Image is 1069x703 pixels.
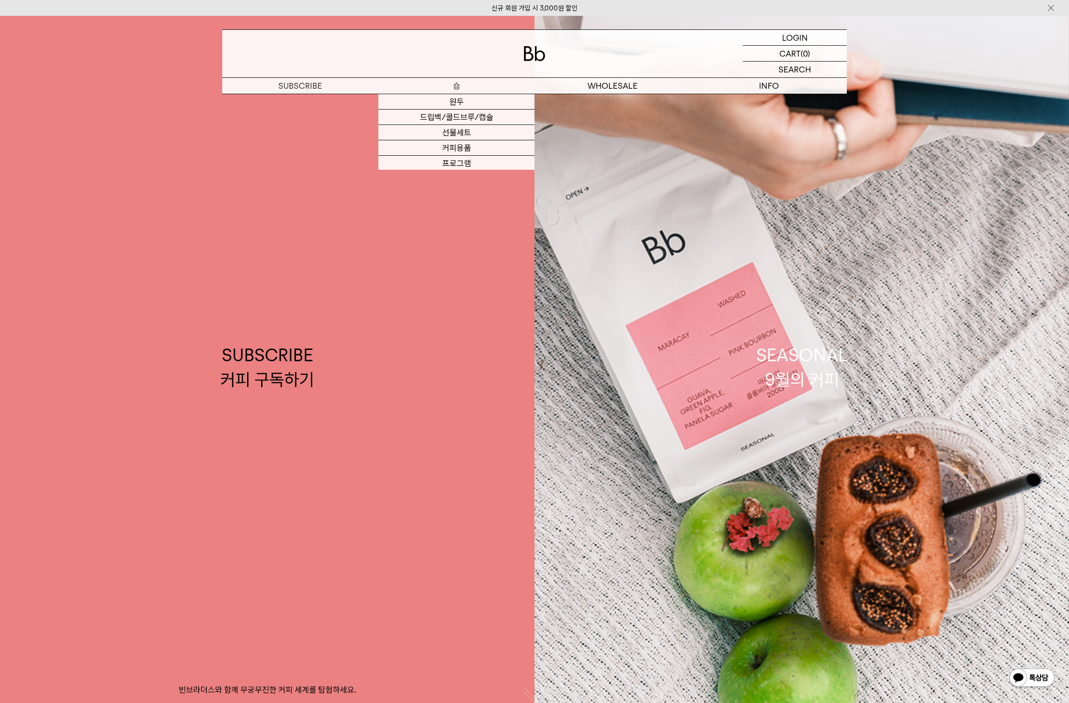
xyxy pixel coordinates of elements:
[378,125,534,140] a: 선물세트
[782,30,808,45] p: LOGIN
[691,78,847,94] p: INFO
[222,78,378,94] a: SUBSCRIBE
[743,30,847,46] a: LOGIN
[378,140,534,156] a: 커피용품
[220,343,314,391] div: SUBSCRIBE 커피 구독하기
[534,78,691,94] p: WHOLESALE
[1008,668,1055,689] img: 카카오톡 채널 1:1 채팅 버튼
[524,46,545,61] img: 로고
[378,110,534,125] a: 드립백/콜드브루/캡슐
[801,46,810,61] p: (0)
[779,46,801,61] p: CART
[378,94,534,110] a: 원두
[778,62,811,77] p: SEARCH
[378,156,534,171] a: 프로그램
[378,78,534,94] a: 숍
[756,343,848,391] div: SEASONAL 9월의 커피
[743,46,847,62] a: CART (0)
[492,4,577,12] a: 신규 회원 가입 시 3,000원 할인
